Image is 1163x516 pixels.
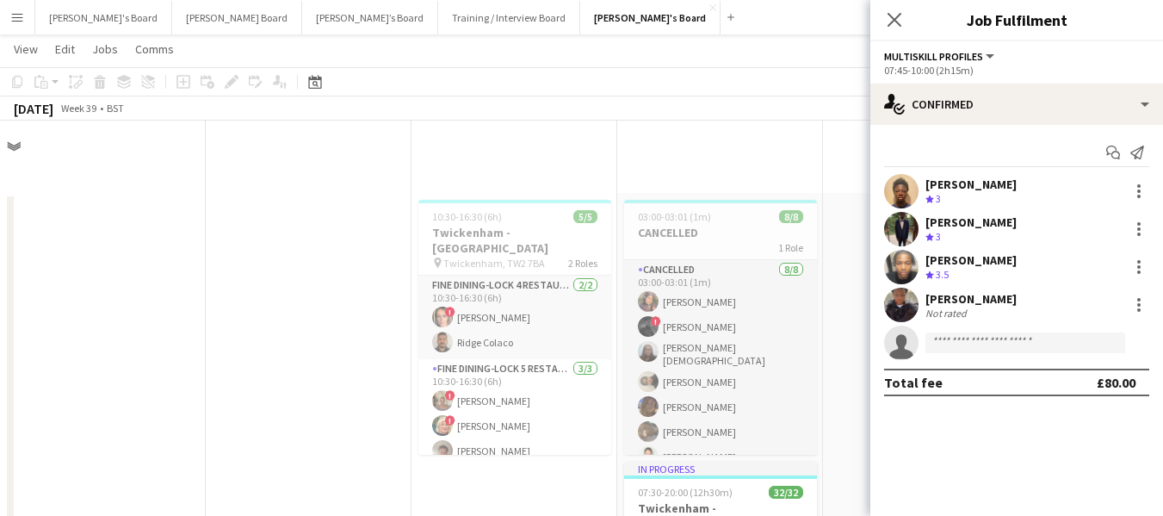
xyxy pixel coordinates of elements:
app-job-card: 10:30-16:30 (6h)5/5Twickenham - [GEOGRAPHIC_DATA] Twickenham, TW2 7BA2 RolesFine Dining-LOCK 4 RE... [418,200,611,455]
button: [PERSON_NAME]’s Board [302,1,438,34]
button: MULTISKILL PROFILES [884,50,997,63]
span: 3.5 [936,268,949,281]
a: Edit [48,38,82,60]
span: 32/32 [769,486,803,499]
app-card-role: Fine Dining-LOCK 5 RESTAURANT - [GEOGRAPHIC_DATA] - LEVEL 33/310:30-16:30 (6h)![PERSON_NAME]![PER... [418,359,611,468]
button: [PERSON_NAME]'s Board [580,1,721,34]
div: [DATE] [14,100,53,117]
app-card-role: Fine Dining-LOCK 4 RESTAURANT - [GEOGRAPHIC_DATA] - LEVEL 32/210:30-16:30 (6h)![PERSON_NAME]Ridge... [418,276,611,359]
div: Confirmed [870,84,1163,125]
div: £80.00 [1097,374,1135,391]
h3: Twickenham - [GEOGRAPHIC_DATA] [418,225,611,256]
button: [PERSON_NAME]'s Board [35,1,172,34]
span: 10:30-16:30 (6h) [432,210,502,223]
span: 5/5 [573,210,597,223]
a: Comms [128,38,181,60]
div: Not rated [925,307,970,320]
span: Twickenham, TW2 7BA [443,257,545,270]
app-card-role: Cancelled8/803:00-03:01 (1m)[PERSON_NAME]![PERSON_NAME][PERSON_NAME][DEMOGRAPHIC_DATA][PERSON_NAM... [624,260,817,499]
span: Week 39 [57,102,100,115]
span: View [14,41,38,57]
span: ! [651,316,661,326]
span: 3 [936,192,941,205]
div: [PERSON_NAME] [925,214,1017,230]
div: Total fee [884,374,943,391]
h3: Job Fulfilment [870,9,1163,31]
div: [PERSON_NAME] [925,177,1017,192]
span: 1 Role [778,241,803,254]
span: 03:00-03:01 (1m) [638,210,711,223]
button: [PERSON_NAME] Board [172,1,302,34]
button: Training / Interview Board [438,1,580,34]
app-job-card: 03:00-03:01 (1m)8/8CANCELLED1 RoleCancelled8/803:00-03:01 (1m)[PERSON_NAME]![PERSON_NAME][PERSON_... [624,200,817,455]
a: Jobs [85,38,125,60]
span: ! [445,390,455,401]
div: [PERSON_NAME] [925,291,1017,307]
div: [PERSON_NAME] [925,252,1017,268]
span: Jobs [92,41,118,57]
a: View [7,38,45,60]
span: 07:30-20:00 (12h30m) [638,486,733,499]
span: Edit [55,41,75,57]
span: ! [445,307,455,317]
span: ! [445,415,455,426]
span: 3 [936,230,941,243]
div: In progress [624,462,817,476]
h3: CANCELLED [624,225,817,240]
span: 8/8 [779,210,803,223]
div: 07:45-10:00 (2h15m) [884,64,1149,77]
span: Comms [135,41,174,57]
span: MULTISKILL PROFILES [884,50,983,63]
div: BST [107,102,124,115]
span: 2 Roles [568,257,597,270]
